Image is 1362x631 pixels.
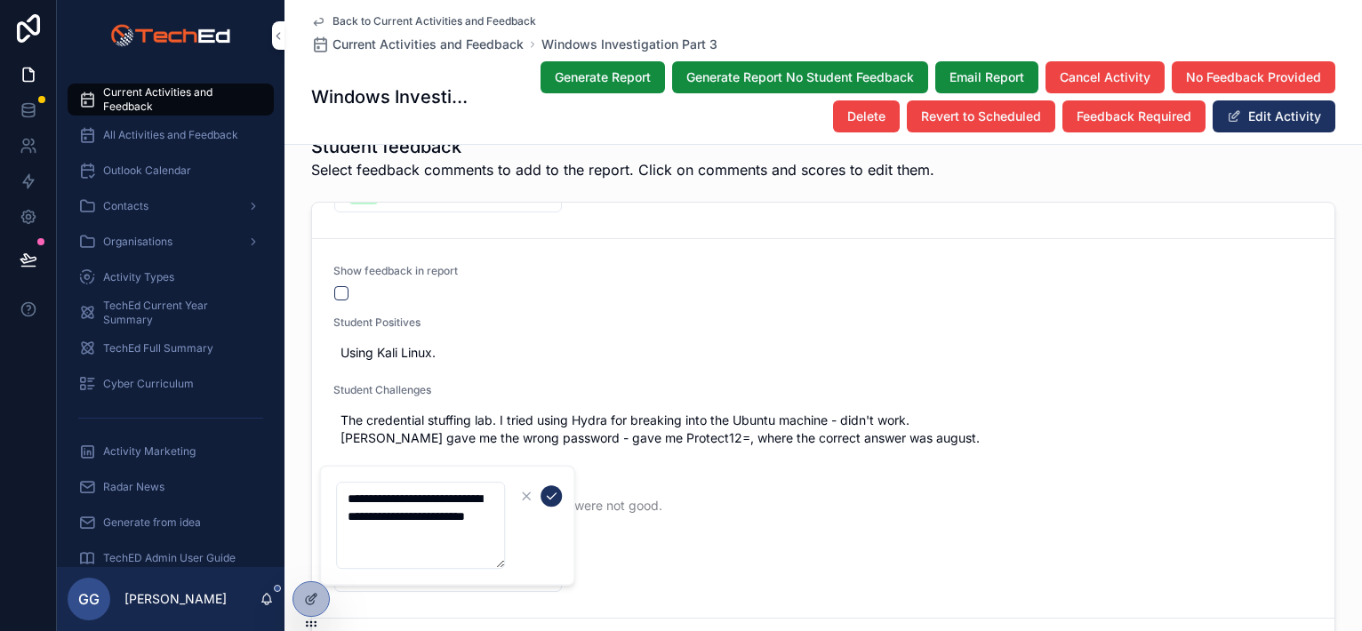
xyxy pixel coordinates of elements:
span: Activity Marketing [103,444,196,459]
a: Current Activities and Feedback [311,36,524,53]
span: Generate from idea [103,515,201,530]
a: Cyber Curriculum [68,368,274,400]
a: TechEd Full Summary [68,332,274,364]
a: Activity Types [68,261,274,293]
a: Organisations [68,226,274,258]
a: Contacts [68,190,274,222]
span: Using Kali Linux. [340,344,1306,362]
span: The credential stuffing lab. I tried using Hydra for breaking into the Ubuntu machine - didn't wo... [340,411,1306,447]
button: No Feedback Provided [1172,61,1335,93]
a: Outlook Calendar [68,155,274,187]
button: Edit Activity [1213,100,1335,132]
span: All Activities and Feedback [103,128,238,142]
a: Activity Marketing [68,435,274,467]
button: Cancel Activity [1046,61,1165,93]
span: Feedback Required [1077,108,1191,125]
button: Delete [833,100,900,132]
span: No Feedback Provided [1186,68,1321,86]
button: Revert to Scheduled [907,100,1055,132]
h1: Windows Investigation Part 3 [311,84,473,109]
span: Show feedback in report [333,264,563,278]
span: Student Positives [333,315,1313,330]
p: Select feedback comments to add to the report. Click on comments and scores to edit them. [311,159,934,180]
a: Current Activities and Feedback [68,84,274,116]
button: Email Report [935,61,1038,93]
span: Email Report [949,68,1024,86]
a: Windows Investigation Part 3 [541,36,717,53]
span: Generate Report [555,68,651,86]
span: Current Activities and Feedback [103,85,256,114]
button: Feedback Required [1062,100,1206,132]
span: GG [78,588,100,610]
div: scrollable content [57,71,284,567]
span: Student Challenges [333,383,1313,397]
a: Back to Current Activities and Feedback [311,14,536,28]
a: TechED Admin User Guide [68,542,274,574]
span: Radar News [103,480,164,494]
span: TechEd Full Summary [103,341,213,355]
a: Radar News [68,471,274,503]
span: Activity Types [103,270,174,284]
a: All Activities and Feedback [68,119,274,151]
p: [PERSON_NAME] [124,590,227,608]
h1: Student feedback [311,134,934,159]
span: Current Activities and Feedback [332,36,524,53]
span: Back to Current Activities and Feedback [332,14,536,28]
span: Contacts [103,199,148,213]
span: Nothing for the presenters, but the labs were not good. [340,497,1306,515]
img: App logo [110,21,230,50]
a: Generate from idea [68,507,274,539]
span: TechEd Current Year Summary [103,299,256,327]
span: Student Improvements [333,468,1313,483]
button: Generate Report No Student Feedback [672,61,928,93]
span: TechED Admin User Guide [103,551,236,565]
span: Delete [847,108,885,125]
span: Cancel Activity [1060,68,1150,86]
span: Outlook Calendar [103,164,191,178]
span: Revert to Scheduled [921,108,1041,125]
span: Organisations [103,235,172,249]
a: TechEd Current Year Summary [68,297,274,329]
span: Generate Report No Student Feedback [686,68,914,86]
span: Cyber Curriculum [103,377,194,391]
button: Generate Report [541,61,665,93]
